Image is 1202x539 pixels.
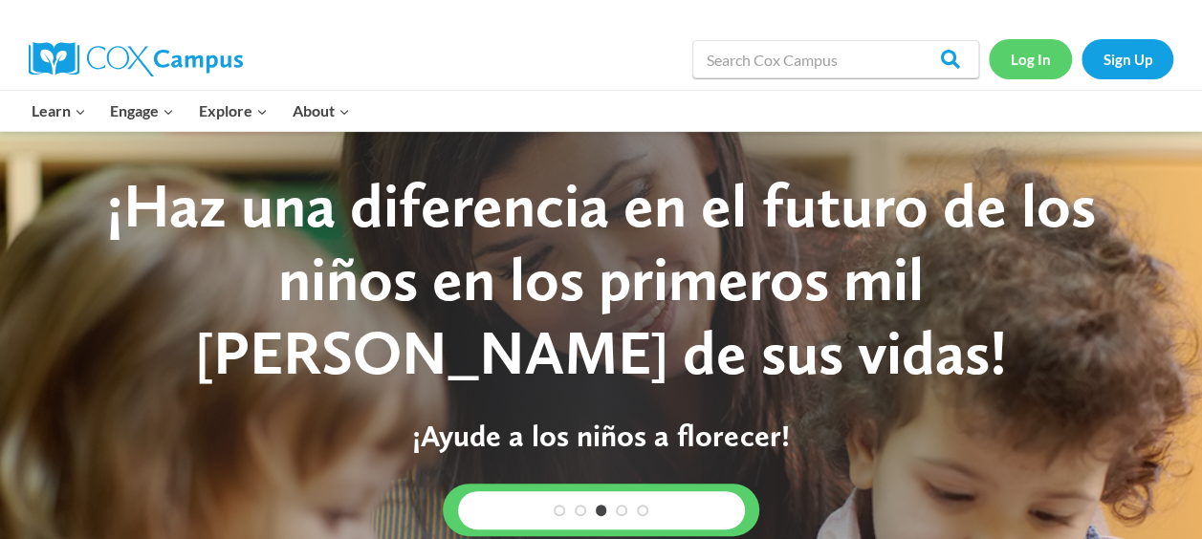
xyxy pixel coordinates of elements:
[29,42,243,76] img: Cox Campus
[692,40,979,78] input: Search Cox Campus
[989,39,1072,78] a: Log In
[596,505,607,516] a: 3
[443,484,759,536] a: Cursos de aprendizaje gratuitos
[989,39,1173,78] nav: Secondary Navigation
[554,505,565,516] a: 1
[98,91,187,131] button: Child menu of Engage
[637,505,648,516] a: 5
[186,91,280,131] button: Child menu of Explore
[38,418,1164,454] p: ¡Ayude a los niños a florecer!
[575,505,586,516] a: 2
[1082,39,1173,78] a: Sign Up
[280,91,362,131] button: Child menu of About
[38,169,1164,389] div: ¡Haz una diferencia en el futuro de los niños en los primeros mil [PERSON_NAME] de sus vidas!
[19,91,361,131] nav: Primary Navigation
[19,91,98,131] button: Child menu of Learn
[616,505,627,516] a: 4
